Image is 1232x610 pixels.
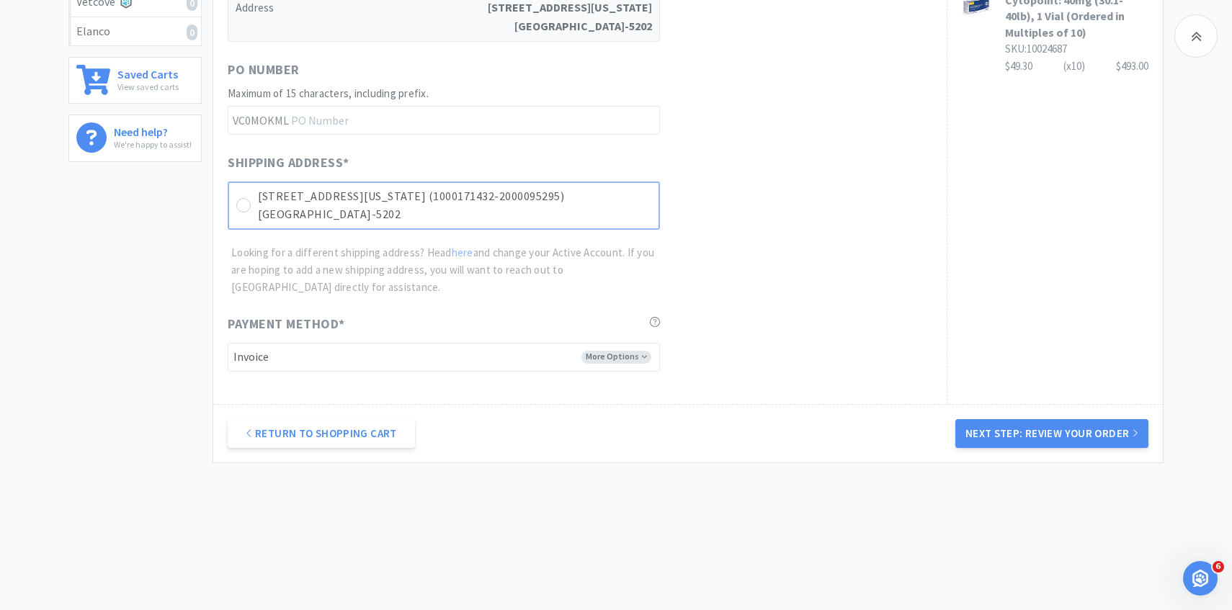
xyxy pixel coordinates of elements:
[1005,58,1148,75] div: $49.30
[76,22,194,41] div: Elanco
[258,205,651,224] p: [GEOGRAPHIC_DATA]-5202
[114,122,192,138] h6: Need help?
[1116,58,1148,75] div: $493.00
[228,419,415,448] a: Return to Shopping Cart
[68,57,202,104] a: Saved CartsView saved carts
[228,314,345,335] span: Payment Method *
[955,419,1148,448] button: Next Step: Review Your Order
[258,187,651,206] p: [STREET_ADDRESS][US_STATE] (1000171432-2000095295)
[231,244,660,296] p: Looking for a different shipping address? Head and change your Active Account. If you are hoping ...
[187,24,197,40] i: 0
[117,65,179,80] h6: Saved Carts
[117,80,179,94] p: View saved carts
[69,17,201,46] a: Elanco0
[228,107,292,134] span: VC0MOKML
[228,86,429,100] span: Maximum of 15 characters, including prefix.
[228,106,660,135] input: PO Number
[228,60,300,81] span: PO Number
[1213,561,1224,573] span: 6
[452,246,473,259] a: here
[228,153,349,174] span: Shipping Address *
[1063,58,1085,75] div: (x 10 )
[1005,42,1067,55] span: SKU: 10024687
[114,138,192,151] p: We're happy to assist!
[1183,561,1218,596] iframe: Intercom live chat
